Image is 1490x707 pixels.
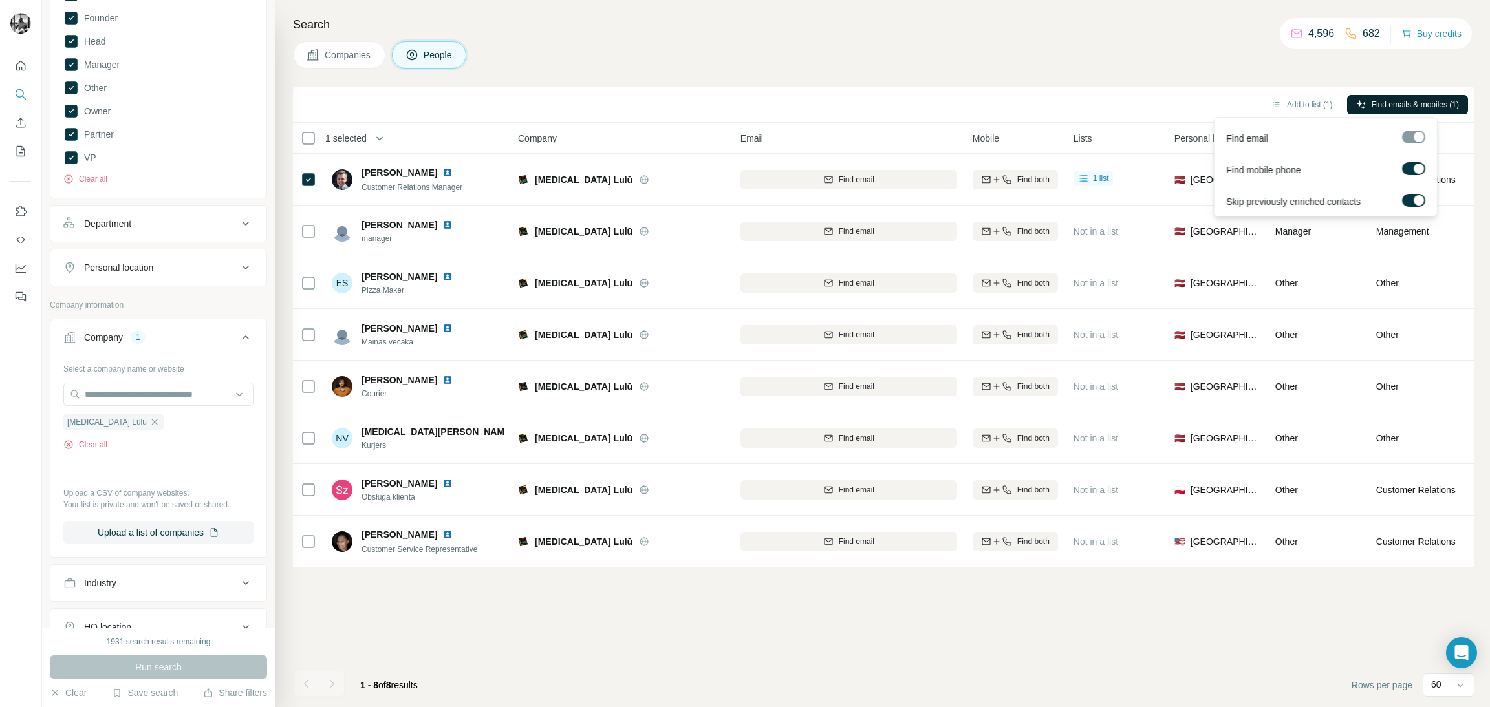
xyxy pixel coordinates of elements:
[1275,278,1298,288] span: Other
[1446,637,1477,668] div: Open Intercom Messenger
[1352,679,1412,691] span: Rows per page
[1275,433,1298,443] span: Other
[1275,226,1311,237] span: Manager
[518,433,528,443] img: Logo of Pica Lulū
[362,183,462,192] span: Customer Relations Manager
[362,545,477,554] span: Customer Service Representative
[518,381,528,392] img: Logo of Pica Lulū
[1074,536,1118,547] span: Not in a list
[535,432,632,445] span: [MEDICAL_DATA] Lulū
[362,270,437,283] span: [PERSON_NAME]
[1191,173,1260,186] span: [GEOGRAPHIC_DATA]
[1074,278,1118,288] span: Not in a list
[50,252,266,283] button: Personal location
[332,221,352,242] img: Avatar
[518,174,528,185] img: Logo of Pica Lulū
[63,487,254,499] p: Upload a CSV of company websites.
[63,173,107,185] button: Clear all
[84,331,123,344] div: Company
[1074,485,1118,495] span: Not in a list
[1372,99,1459,111] span: Find emails & mobiles (1)
[1275,330,1298,340] span: Other
[1017,329,1050,341] span: Find both
[1191,483,1260,496] span: [GEOGRAPHIC_DATA]
[535,328,632,341] span: [MEDICAL_DATA] Lulū
[1174,483,1185,496] span: 🇵🇱
[839,226,874,237] span: Find email
[362,388,468,399] span: Courier
[362,233,468,244] span: manager
[63,439,107,450] button: Clear all
[1017,381,1050,392] span: Find both
[740,222,957,241] button: Find email
[442,478,453,489] img: LinkedIn logo
[1191,380,1260,393] span: [GEOGRAPHIC_DATA]
[1376,277,1399,290] span: Other
[1191,432,1260,445] span: [GEOGRAPHIC_DATA]
[10,54,31,78] button: Quick start
[518,330,528,340] img: Logo of Pica Lulū
[740,132,763,145] span: Email
[362,439,504,451] span: Kurjers
[50,686,87,699] button: Clear
[362,284,468,296] span: Pizza Maker
[1431,678,1441,691] p: 60
[1376,225,1429,238] span: Management
[740,480,957,500] button: Find email
[325,132,367,145] span: 1 selected
[1275,485,1298,495] span: Other
[740,377,957,396] button: Find email
[535,277,632,290] span: [MEDICAL_DATA] Lulū
[1093,173,1109,184] span: 1 list
[50,322,266,358] button: Company1
[1017,277,1050,289] span: Find both
[107,636,211,648] div: 1931 search results remaining
[79,81,107,94] span: Other
[50,567,266,598] button: Industry
[1174,132,1244,145] span: Personal location
[84,620,131,633] div: HQ location
[50,299,267,311] p: Company information
[332,480,352,500] img: Avatar
[973,428,1058,448] button: Find both
[1376,380,1399,393] span: Other
[131,332,146,343] div: 1
[362,477,437,490] span: [PERSON_NAME]
[740,532,957,551] button: Find email
[1308,26,1334,41] p: 4,596
[360,680,378,690] span: 1 - 8
[362,336,468,348] span: Maiņas vecāka
[442,220,453,230] img: LinkedIn logo
[839,329,874,341] span: Find email
[79,12,118,25] span: Founder
[1074,132,1092,145] span: Lists
[1174,277,1185,290] span: 🇱🇻
[332,324,352,345] img: Avatar
[1017,174,1050,185] span: Find both
[1275,536,1298,547] span: Other
[1074,226,1118,237] span: Not in a list
[535,225,632,238] span: [MEDICAL_DATA] Lulū
[740,428,957,448] button: Find email
[1017,432,1050,444] span: Find both
[79,35,105,48] span: Head
[63,521,254,544] button: Upload a list of companies
[386,680,391,690] span: 8
[332,376,352,397] img: Avatar
[1191,328,1260,341] span: [GEOGRAPHIC_DATA]
[518,485,528,495] img: Logo of Pica Lulū
[325,48,372,61] span: Companies
[50,611,266,642] button: HQ location
[332,531,352,552] img: Avatar
[518,278,528,288] img: Logo of Pica Lulū
[535,173,632,186] span: [MEDICAL_DATA] Lulū
[973,325,1058,344] button: Find both
[1174,328,1185,341] span: 🇱🇻
[1191,277,1260,290] span: [GEOGRAPHIC_DATA]
[1074,381,1118,392] span: Not in a list
[973,480,1058,500] button: Find both
[442,323,453,333] img: LinkedIn logo
[535,380,632,393] span: [MEDICAL_DATA] Lulū
[112,686,178,699] button: Save search
[839,174,874,185] span: Find email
